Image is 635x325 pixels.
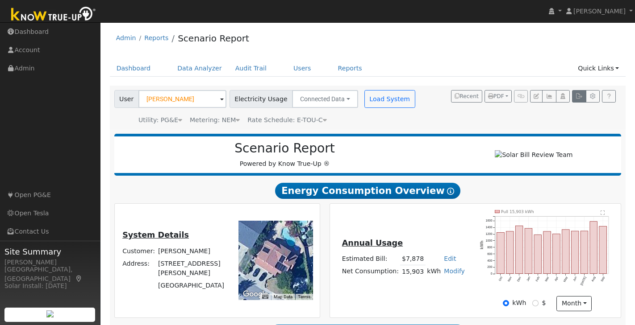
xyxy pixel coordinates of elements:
[46,310,54,317] img: retrieve
[241,288,270,300] a: Open this area in Google Maps (opens a new window)
[7,5,100,25] img: Know True-Up
[497,233,505,274] rect: onclick=""
[599,226,607,273] rect: onclick=""
[487,246,492,249] text: 800
[590,222,597,274] rect: onclick=""
[230,90,292,108] span: Electricity Usage
[121,245,157,257] td: Customer:
[292,90,358,108] button: Connected Data
[119,141,451,169] div: Powered by Know True-Up ®
[4,265,96,284] div: [GEOGRAPHIC_DATA], [GEOGRAPHIC_DATA]
[110,60,158,77] a: Dashboard
[562,230,570,274] rect: onclick=""
[535,276,540,282] text: Feb
[516,276,522,282] text: Dec
[171,60,229,77] a: Data Analyzer
[563,276,568,283] text: May
[495,150,572,160] img: Solar Bill Review Team
[426,265,443,278] td: kWh
[451,90,482,103] button: Recent
[486,226,493,229] text: 1400
[340,252,400,265] td: Estimated Bill:
[602,90,616,103] a: Help Link
[556,296,592,311] button: month
[287,60,318,77] a: Users
[331,60,369,77] a: Reports
[554,276,559,282] text: Apr
[144,34,168,41] a: Reports
[542,90,556,103] button: Multi-Series Graph
[591,276,596,282] text: Aug
[572,231,579,274] rect: onclick=""
[241,288,270,300] img: Google
[581,231,588,274] rect: onclick=""
[116,34,136,41] a: Admin
[501,210,534,214] text: Pull 15,903 kWh
[400,252,425,265] td: $7,878
[275,183,460,199] span: Energy Consumption Overview
[544,276,550,282] text: Mar
[190,115,240,125] div: Metering: NEM
[486,219,493,222] text: 1600
[480,240,484,249] text: kWh
[486,232,493,235] text: 1200
[487,265,492,268] text: 200
[122,230,189,239] u: System Details
[532,300,539,306] input: $
[600,276,606,282] text: Sep
[507,276,513,282] text: Nov
[178,33,249,44] a: Scenario Report
[491,272,493,275] text: 0
[506,231,514,274] rect: onclick=""
[553,234,560,274] rect: onclick=""
[498,276,503,282] text: Oct
[340,265,400,278] td: Net Consumption:
[298,294,310,299] a: Terms (opens in new tab)
[138,90,226,108] input: Select a User
[342,239,403,247] u: Annual Usage
[488,93,504,99] span: PDF
[447,188,454,195] i: Show Help
[4,258,96,267] div: [PERSON_NAME]
[121,257,157,279] td: Address:
[123,141,446,156] h2: Scenario Report
[485,90,512,103] button: PDF
[157,279,230,292] td: [GEOGRAPHIC_DATA]
[487,252,492,255] text: 600
[400,265,425,278] td: 15,903
[75,275,83,282] a: Map
[364,90,415,108] button: Load System
[580,276,587,286] text: [DATE]
[157,257,230,279] td: [STREET_ADDRESS][PERSON_NAME]
[601,210,605,215] text: 
[543,231,551,274] rect: onclick=""
[444,255,456,262] a: Edit
[534,235,542,274] rect: onclick=""
[556,90,570,103] button: Login As
[114,90,139,108] span: User
[157,245,230,257] td: [PERSON_NAME]
[274,294,292,300] button: Map Data
[486,239,493,242] text: 1000
[530,90,543,103] button: Edit User
[526,276,531,282] text: Jan
[247,116,326,123] span: Alias: HETOUC
[503,300,509,306] input: kWh
[573,8,626,15] span: [PERSON_NAME]
[542,298,546,308] label: $
[515,226,523,274] rect: onclick=""
[229,60,273,77] a: Audit Trail
[572,90,586,103] button: Export Interval Data
[572,276,577,282] text: Jun
[586,90,600,103] button: Settings
[444,267,465,275] a: Modify
[138,115,182,125] div: Utility: PG&E
[4,281,96,291] div: Solar Install: [DATE]
[262,294,268,300] button: Keyboard shortcuts
[571,60,626,77] a: Quick Links
[487,259,492,262] text: 400
[525,228,532,274] rect: onclick=""
[512,298,526,308] label: kWh
[4,246,96,258] span: Site Summary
